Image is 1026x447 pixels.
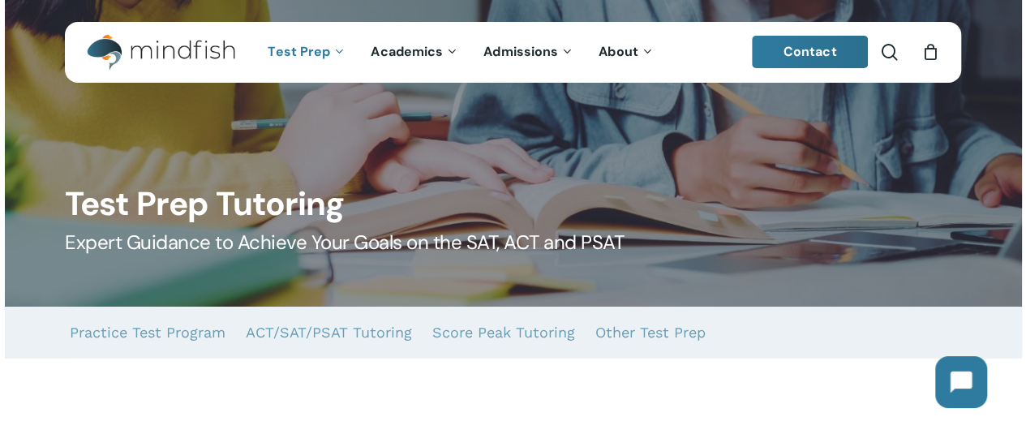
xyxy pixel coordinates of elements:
[471,45,586,59] a: Admissions
[783,43,837,60] span: Contact
[255,22,666,83] nav: Main Menu
[483,43,558,60] span: Admissions
[432,307,575,359] a: Score Peak Tutoring
[358,45,471,59] a: Academics
[921,43,939,61] a: Cart
[371,43,443,60] span: Academics
[599,43,638,60] span: About
[246,307,412,359] a: ACT/SAT/PSAT Tutoring
[255,45,358,59] a: Test Prep
[268,43,330,60] span: Test Prep
[919,340,1003,424] iframe: Chatbot
[752,36,869,68] a: Contact
[65,185,961,224] h1: Test Prep Tutoring
[65,230,961,256] h5: Expert Guidance to Achieve Your Goals on the SAT, ACT and PSAT
[595,307,706,359] a: Other Test Prep
[586,45,667,59] a: About
[70,307,225,359] a: Practice Test Program
[65,22,961,83] header: Main Menu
